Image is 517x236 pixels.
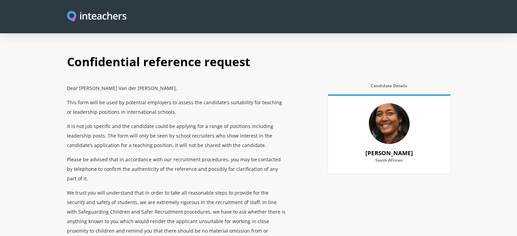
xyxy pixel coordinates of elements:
a: Visit this site's homepage [67,11,127,23]
p: It is not job specific and the candidate could be applying for a range of positions including lea... [67,119,287,152]
h1: Confidential reference request [67,48,450,81]
p: This form will be used by potential employers to assess the candidate’s suitability for teaching ... [67,95,287,119]
strong: [PERSON_NAME] [365,149,413,157]
img: 79415 [369,103,410,144]
label: Candidate Details [328,84,450,92]
img: Inteachers [67,11,127,23]
label: South African [336,158,442,167]
p: Dear [PERSON_NAME] Van der [PERSON_NAME], [67,81,287,95]
p: Please be advised that in accordance with our recruitment procedures, you may be contacted by tel... [67,152,287,185]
